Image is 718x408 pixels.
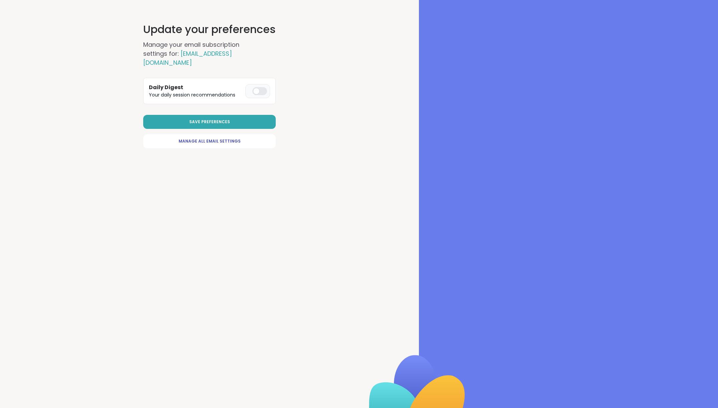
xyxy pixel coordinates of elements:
span: [EMAIL_ADDRESS][DOMAIN_NAME] [143,49,232,67]
span: Manage All Email Settings [179,138,241,144]
span: Save Preferences [189,119,230,125]
h1: Update your preferences [143,21,276,37]
a: Manage All Email Settings [143,134,276,148]
p: Your daily session recommendations [149,91,243,98]
h3: Daily Digest [149,83,243,91]
button: Save Preferences [143,115,276,129]
h2: Manage your email subscription settings for: [143,40,263,67]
